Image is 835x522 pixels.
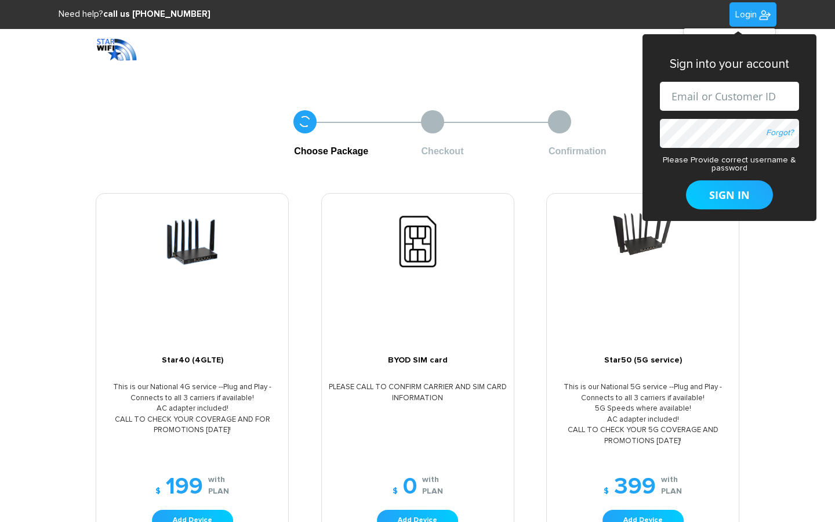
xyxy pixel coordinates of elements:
[422,146,464,156] span: Checkout
[614,475,656,498] span: 399
[322,382,514,404] p: PLEASE CALL TO CONFIRM CARRIER AND SIM CARD INFORMATION
[549,146,607,156] span: Confirmation
[393,487,398,495] span: $
[155,487,161,495] span: $
[59,10,210,19] span: Need help?
[660,82,799,111] input: Email or Customer ID
[294,146,368,156] span: Choose Package
[422,485,443,497] i: PLAN
[208,474,229,485] i: with
[103,10,210,19] strong: call us [PHONE_NUMBER]
[660,82,799,209] form: Please Provide correct username & password
[547,356,739,365] h5: Star50 (5G service)
[96,38,137,61] img: StarWifi
[422,474,443,485] i: with
[604,487,609,495] span: $
[322,356,514,365] h5: BYOD SIM card
[96,356,288,365] h5: Star40 (4GLTE)
[403,475,417,498] span: 0
[735,10,757,19] span: Login
[766,129,793,137] a: Forgot?
[96,382,288,436] p: This is our National 4G service --Plug and Play -Connects to all 3 carriers if available! AC adap...
[166,475,203,498] span: 199
[547,382,739,447] p: This is our National 5G service --Plug and Play -Connects to all 3 carriers if available! 5G Spee...
[660,57,799,71] h3: Sign into your account
[686,180,773,209] button: SIGN IN
[661,485,682,497] i: PLAN
[759,9,771,21] img: StarWifi
[208,485,229,497] i: PLAN
[661,474,682,485] i: with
